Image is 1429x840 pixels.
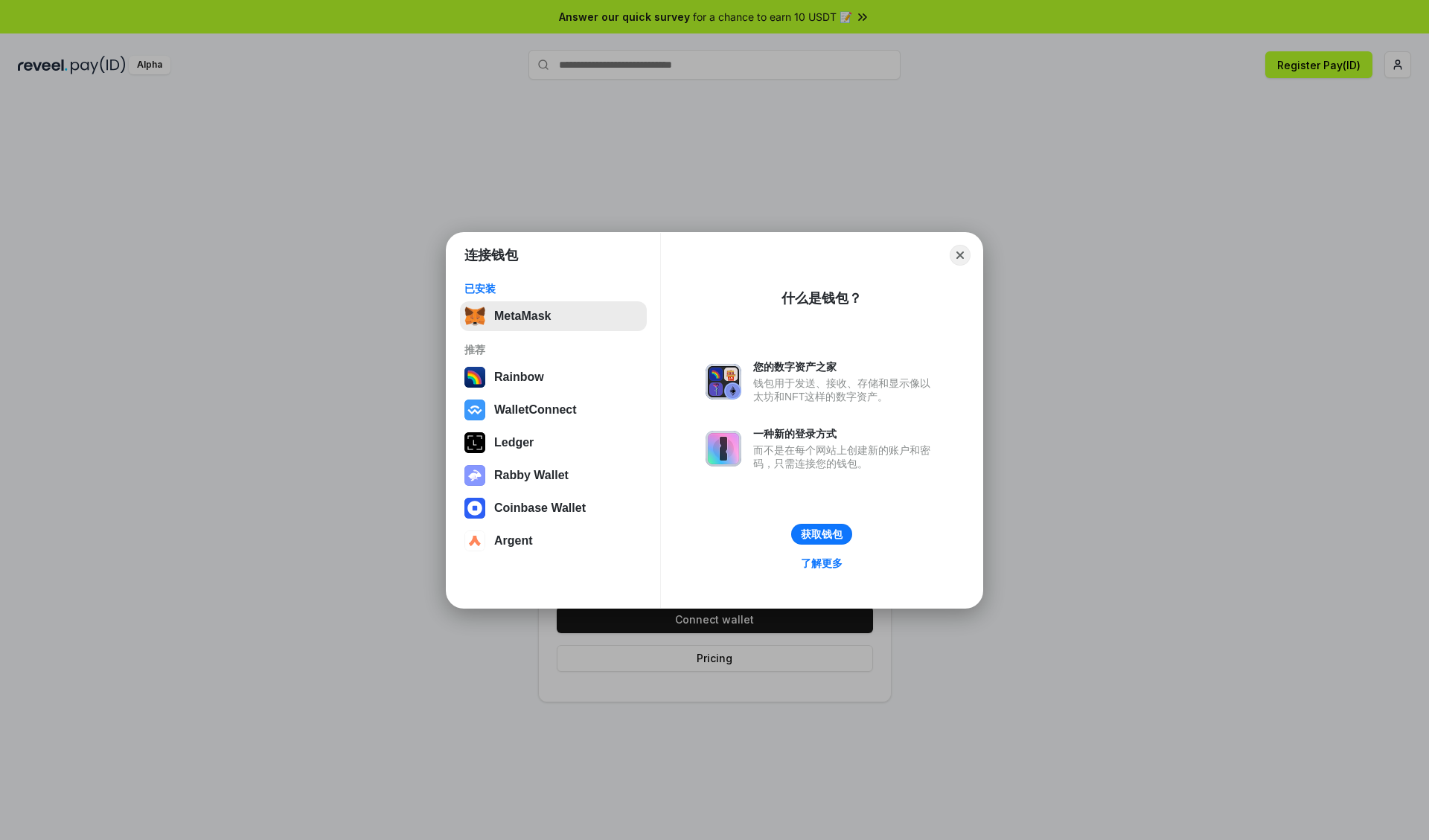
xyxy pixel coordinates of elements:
[464,498,485,519] img: svg+xml,%3Csvg%20width%3D%2228%22%20height%3D%2228%22%20viewBox%3D%220%200%2028%2028%22%20fill%3D...
[494,310,551,323] div: MetaMask
[792,554,851,573] a: 了解更多
[464,400,485,420] img: svg+xml,%3Csvg%20width%3D%2228%22%20height%3D%2228%22%20viewBox%3D%220%200%2028%2028%22%20fill%3D...
[460,428,647,458] button: Ledger
[753,376,938,403] div: 钱包用于发送、接收、存储和显示像以太坊和NFT这样的数字资产。
[460,362,647,392] button: Rainbow
[464,465,485,486] img: svg+xml,%3Csvg%20xmlns%3D%22http%3A%2F%2Fwww.w3.org%2F2000%2Fsvg%22%20fill%3D%22none%22%20viewBox...
[753,360,938,373] div: 您的数字资产之家
[460,526,647,556] button: Argent
[706,431,741,467] img: svg+xml,%3Csvg%20xmlns%3D%22http%3A%2F%2Fwww.w3.org%2F2000%2Fsvg%22%20fill%3D%22none%22%20viewBox...
[460,461,647,490] button: Rabby Wallet
[494,371,544,384] div: Rainbow
[801,557,843,570] div: 了解更多
[460,395,647,425] button: WalletConnect
[494,469,569,482] div: Rabby Wallet
[464,367,485,388] img: svg+xml,%3Csvg%20width%3D%22120%22%20height%3D%22120%22%20viewBox%3D%220%200%20120%20120%22%20fil...
[494,436,534,449] div: Ledger
[753,443,938,470] div: 而不是在每个网站上创建新的账户和密码，只需连接您的钱包。
[464,530,485,551] img: svg+xml,%3Csvg%20width%3D%2228%22%20height%3D%2228%22%20viewBox%3D%220%200%2028%2028%22%20fill%3D...
[460,301,647,331] button: MetaMask
[460,493,647,523] button: Coinbase Wallet
[950,245,971,266] button: Close
[706,364,741,400] img: svg+xml,%3Csvg%20xmlns%3D%22http%3A%2F%2Fwww.w3.org%2F2000%2Fsvg%22%20fill%3D%22none%22%20viewBox...
[801,528,843,541] div: 获取钱包
[464,306,485,327] img: svg+xml,%3Csvg%20fill%3D%22none%22%20height%3D%2233%22%20viewBox%3D%220%200%2035%2033%22%20width%...
[494,501,586,515] div: Coinbase Wallet
[791,524,852,545] button: 获取钱包
[464,343,642,356] div: 推荐
[753,427,938,440] div: 一种新的登录方式
[464,282,642,295] div: 已安装
[494,403,577,417] div: WalletConnect
[464,432,485,453] img: svg+xml,%3Csvg%20xmlns%3D%22http%3A%2F%2Fwww.w3.org%2F2000%2Fsvg%22%20width%3D%2228%22%20height%3...
[464,246,518,264] h1: 连接钱包
[781,289,862,307] div: 什么是钱包？
[494,534,533,548] div: Argent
